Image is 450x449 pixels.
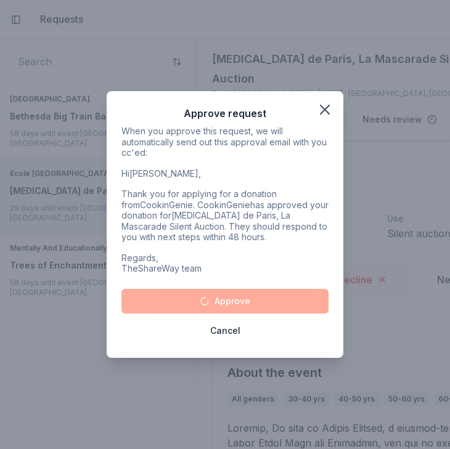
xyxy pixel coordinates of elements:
p: Thank you for applying for a donation from CookinGenie . CookinGenie has approved your donation f... [121,188,329,243]
div: Approve request [184,106,266,121]
p: When you approve this request, we will automatically send out this approval email with you cc'ed: [121,126,329,158]
p: Hi [PERSON_NAME] , [121,168,329,179]
p: Regards, TheShareWay team [121,253,329,274]
button: Cancel [121,318,329,343]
